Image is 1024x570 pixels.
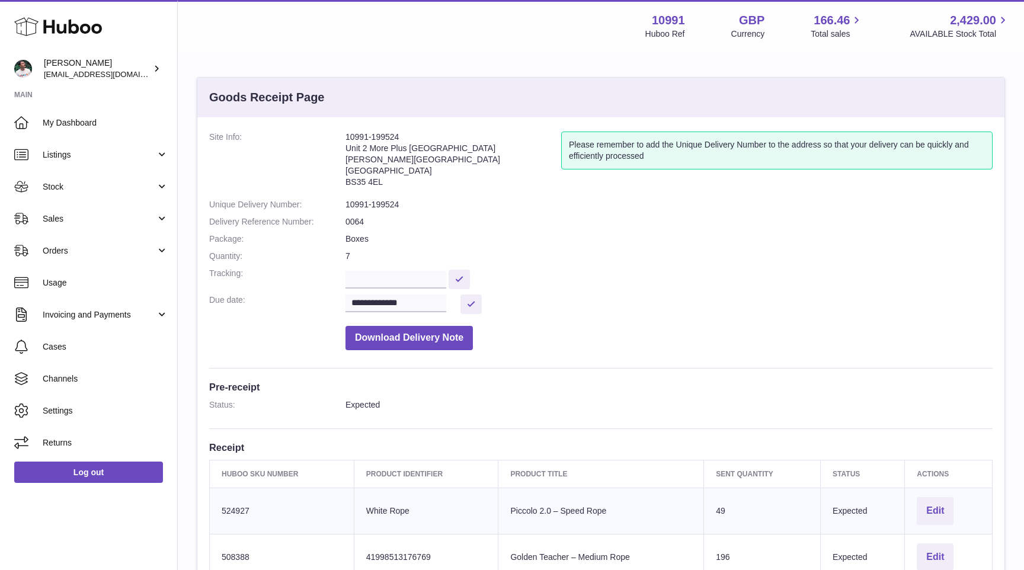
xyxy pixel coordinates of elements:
[43,437,168,449] span: Returns
[44,57,151,80] div: [PERSON_NAME]
[498,488,704,534] td: Piccolo 2.0 – Speed Rope
[209,251,345,262] dt: Quantity:
[811,28,863,40] span: Total sales
[43,213,156,225] span: Sales
[43,277,168,289] span: Usage
[14,60,32,78] img: timshieff@gmail.com
[43,245,156,257] span: Orders
[345,233,993,245] dd: Boxes
[43,309,156,321] span: Invoicing and Payments
[821,488,905,534] td: Expected
[814,12,850,28] span: 166.46
[905,460,993,488] th: Actions
[345,326,473,350] button: Download Delivery Note
[950,12,996,28] span: 2,429.00
[209,380,993,393] h3: Pre-receipt
[345,399,993,411] dd: Expected
[209,268,345,289] dt: Tracking:
[345,132,561,193] address: 10991-199524 Unit 2 More Plus [GEOGRAPHIC_DATA] [PERSON_NAME][GEOGRAPHIC_DATA] [GEOGRAPHIC_DATA] ...
[209,441,993,454] h3: Receipt
[811,12,863,40] a: 166.46 Total sales
[345,199,993,210] dd: 10991-199524
[910,28,1010,40] span: AVAILABLE Stock Total
[14,462,163,483] a: Log out
[704,460,821,488] th: Sent Quantity
[652,12,685,28] strong: 10991
[731,28,765,40] div: Currency
[739,12,764,28] strong: GBP
[210,460,354,488] th: Huboo SKU Number
[44,69,174,79] span: [EMAIL_ADDRESS][DOMAIN_NAME]
[209,294,345,314] dt: Due date:
[210,488,354,534] td: 524927
[354,488,498,534] td: White Rope
[704,488,821,534] td: 49
[209,399,345,411] dt: Status:
[43,181,156,193] span: Stock
[209,233,345,245] dt: Package:
[345,251,993,262] dd: 7
[910,12,1010,40] a: 2,429.00 AVAILABLE Stock Total
[917,497,953,525] button: Edit
[43,341,168,353] span: Cases
[43,149,156,161] span: Listings
[821,460,905,488] th: Status
[209,199,345,210] dt: Unique Delivery Number:
[354,460,498,488] th: Product Identifier
[561,132,993,169] div: Please remember to add the Unique Delivery Number to the address so that your delivery can be qui...
[43,373,168,385] span: Channels
[209,89,325,105] h3: Goods Receipt Page
[43,405,168,417] span: Settings
[498,460,704,488] th: Product title
[43,117,168,129] span: My Dashboard
[209,216,345,228] dt: Delivery Reference Number:
[345,216,993,228] dd: 0064
[209,132,345,193] dt: Site Info:
[645,28,685,40] div: Huboo Ref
